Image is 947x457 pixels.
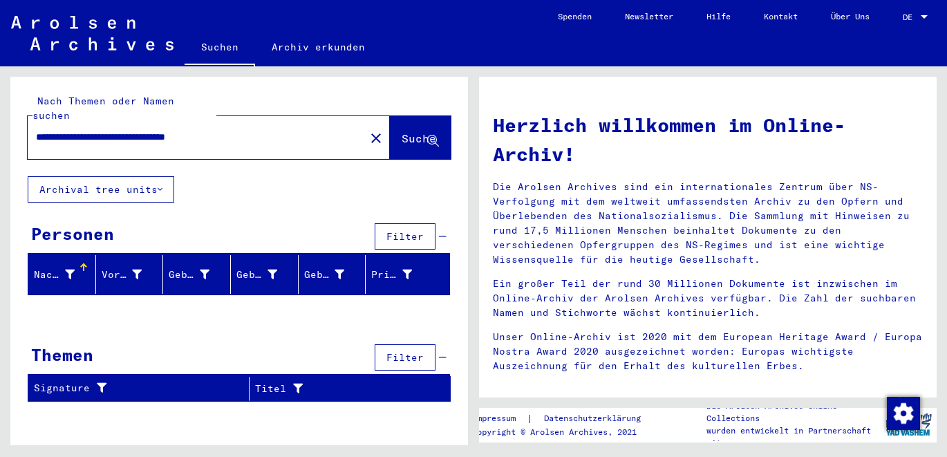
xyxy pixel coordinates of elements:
[402,131,436,145] span: Suche
[236,263,298,286] div: Geburt‏
[11,16,174,50] img: Arolsen_neg.svg
[31,342,93,367] div: Themen
[231,255,299,294] mat-header-cell: Geburt‏
[34,381,232,395] div: Signature
[366,255,449,294] mat-header-cell: Prisoner #
[102,263,163,286] div: Vorname
[706,425,880,449] p: wurden entwickelt in Partnerschaft mit
[304,263,366,286] div: Geburtsdatum
[472,426,657,438] p: Copyright © Arolsen Archives, 2021
[472,411,527,426] a: Impressum
[375,223,435,250] button: Filter
[255,377,433,400] div: Titel
[375,344,435,371] button: Filter
[883,407,935,442] img: yv_logo.png
[493,180,923,267] p: Die Arolsen Archives sind ein internationales Zentrum über NS-Verfolgung mit dem weltweit umfasse...
[386,230,424,243] span: Filter
[493,277,923,320] p: Ein großer Teil der rund 30 Millionen Dokumente ist inzwischen im Online-Archiv der Arolsen Archi...
[472,411,657,426] div: |
[169,263,230,286] div: Geburtsname
[96,255,164,294] mat-header-cell: Vorname
[185,30,255,66] a: Suchen
[386,351,424,364] span: Filter
[299,255,366,294] mat-header-cell: Geburtsdatum
[34,377,249,400] div: Signature
[34,268,75,282] div: Nachname
[28,176,174,203] button: Archival tree units
[390,116,451,159] button: Suche
[371,268,412,282] div: Prisoner #
[236,268,277,282] div: Geburt‏
[533,411,657,426] a: Datenschutzerklärung
[255,30,382,64] a: Archiv erkunden
[31,221,114,246] div: Personen
[169,268,209,282] div: Geburtsname
[255,382,416,396] div: Titel
[493,111,923,169] h1: Herzlich willkommen im Online-Archiv!
[34,263,95,286] div: Nachname
[32,95,174,122] mat-label: Nach Themen oder Namen suchen
[304,268,345,282] div: Geburtsdatum
[371,263,433,286] div: Prisoner #
[102,268,142,282] div: Vorname
[493,330,923,373] p: Unser Online-Archiv ist 2020 mit dem European Heritage Award / Europa Nostra Award 2020 ausgezeic...
[903,12,918,22] span: DE
[706,400,880,425] p: Die Arolsen Archives Online-Collections
[362,124,390,151] button: Clear
[887,397,920,430] img: Zustimmung ändern
[368,130,384,147] mat-icon: close
[28,255,96,294] mat-header-cell: Nachname
[163,255,231,294] mat-header-cell: Geburtsname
